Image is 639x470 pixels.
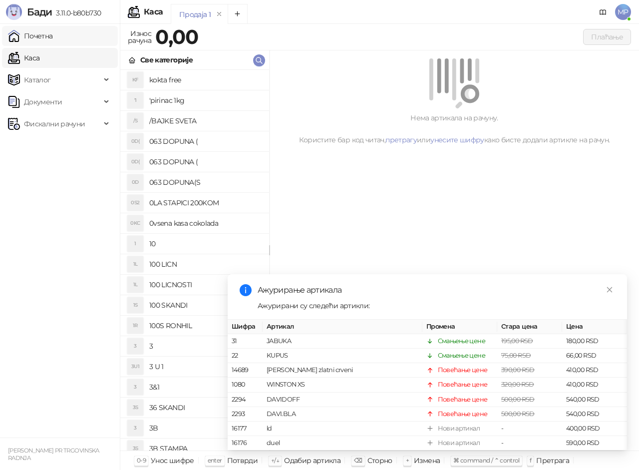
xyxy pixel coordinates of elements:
[263,378,422,392] td: WINSTON XS
[8,26,53,46] a: Почетна
[438,336,485,346] div: Смањење цене
[127,441,143,457] div: 3S
[583,29,631,45] button: Плаћање
[562,422,627,436] td: 400,00 RSD
[562,436,627,451] td: 590,00 RSD
[127,359,143,375] div: 3U1
[228,436,263,451] td: 16176
[354,457,362,464] span: ⌫
[501,381,534,388] span: 320,00 RSD
[438,365,488,375] div: Повећање цене
[497,320,562,334] th: Стара цена
[240,284,252,296] span: info-circle
[258,300,615,311] div: Ажурирани су следећи артикли:
[8,48,39,68] a: Каса
[263,363,422,378] td: [PERSON_NAME] zlatni crveni
[228,334,263,349] td: 31
[27,6,52,18] span: Бади
[453,457,520,464] span: ⌘ command / ⌃ control
[438,424,480,434] div: Нови артикал
[438,380,488,390] div: Повећање цене
[149,441,261,457] h4: 3B STAMPA
[127,318,143,334] div: 1R
[149,256,261,272] h4: 100 LICN
[127,338,143,354] div: 3
[284,454,340,467] div: Одабир артикла
[501,337,533,345] span: 195,00 RSD
[501,366,535,374] span: 390,00 RSD
[228,349,263,363] td: 22
[24,70,51,90] span: Каталог
[227,454,258,467] div: Потврди
[497,422,562,436] td: -
[127,379,143,395] div: 3
[536,454,569,467] div: Претрага
[179,9,211,20] div: Продаја 1
[438,351,485,361] div: Смањење цене
[228,320,263,334] th: Шифра
[271,457,279,464] span: ↑/↓
[385,135,417,144] a: претрагу
[422,320,497,334] th: Промена
[263,320,422,334] th: Артикал
[149,174,261,190] h4: 063 DOPUNA(S
[530,457,531,464] span: f
[438,409,488,419] div: Повећање цене
[263,436,422,451] td: duel
[501,396,535,403] span: 500,00 RSD
[149,113,261,129] h4: /BAJKE SVETA
[263,407,422,422] td: DAVI.BLA
[149,236,261,252] h4: 10
[149,379,261,395] h4: 3&1
[258,284,615,296] div: Ажурирање артикала
[140,54,193,65] div: Све категорије
[127,92,143,108] div: '1
[24,114,85,134] span: Фискални рачуни
[127,400,143,416] div: 3S
[144,8,163,16] div: Каса
[562,393,627,407] td: 540,00 RSD
[8,447,99,462] small: [PERSON_NAME] PR TRGOVINSKA RADNJA
[562,378,627,392] td: 410,00 RSD
[149,92,261,108] h4: 'pirinac 1kg
[615,4,631,20] span: MP
[127,297,143,313] div: 1S
[126,27,153,47] div: Износ рачуна
[137,457,146,464] span: 0-9
[228,363,263,378] td: 14689
[367,454,392,467] div: Сторно
[127,236,143,252] div: 1
[149,318,261,334] h4: 100S RONHIL
[438,395,488,405] div: Повећање цене
[228,378,263,392] td: 1080
[149,400,261,416] h4: 36 SKANDI
[562,334,627,349] td: 180,00 RSD
[562,349,627,363] td: 66,00 RSD
[127,133,143,149] div: 0D(
[127,256,143,272] div: 1L
[501,352,531,359] span: 75,00 RSD
[6,4,22,20] img: Logo
[263,349,422,363] td: KUPUS
[497,436,562,451] td: -
[52,8,101,17] span: 3.11.0-b80b730
[263,393,422,407] td: DAVIDOFF
[263,422,422,436] td: ld
[127,72,143,88] div: KF
[149,277,261,293] h4: 100 LICNOSTI
[562,320,627,334] th: Цена
[120,70,269,451] div: grid
[604,284,615,295] a: Close
[414,454,440,467] div: Измена
[228,407,263,422] td: 2293
[213,10,226,18] button: remove
[228,4,248,24] button: Add tab
[127,195,143,211] div: 0S2
[127,154,143,170] div: 0D(
[149,215,261,231] h4: 0vsena kasa cokolada
[282,112,627,145] div: Нема артикала на рачуну. Користите бар код читач, или како бисте додали артикле на рачун.
[127,277,143,293] div: 1L
[228,393,263,407] td: 2294
[127,174,143,190] div: 0D
[430,135,484,144] a: унесите шифру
